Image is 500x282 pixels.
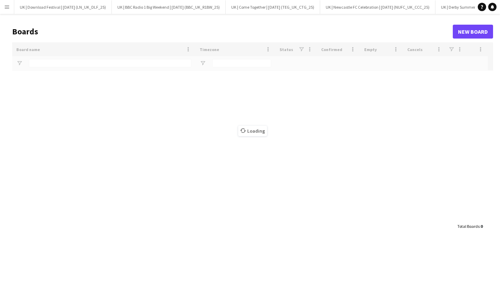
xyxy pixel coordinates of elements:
div: : [457,219,483,233]
span: Total Boards [457,224,480,229]
h1: Boards [12,26,453,37]
span: Loading [238,126,267,136]
a: New Board [453,25,493,39]
button: UK | BBC Radio 1 Big Weekend | [DATE] (BBC_UK_R1BW_25) [112,0,226,14]
button: UK | Come Together | [DATE] (TEG_UK_CTG_25) [226,0,320,14]
button: UK | Newcastle FC Celebration | [DATE] (NUFC_UK_CCC_25) [320,0,435,14]
span: 0 [481,224,483,229]
button: UK | Download Festival | [DATE] (LN_UK_DLF_25) [14,0,112,14]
